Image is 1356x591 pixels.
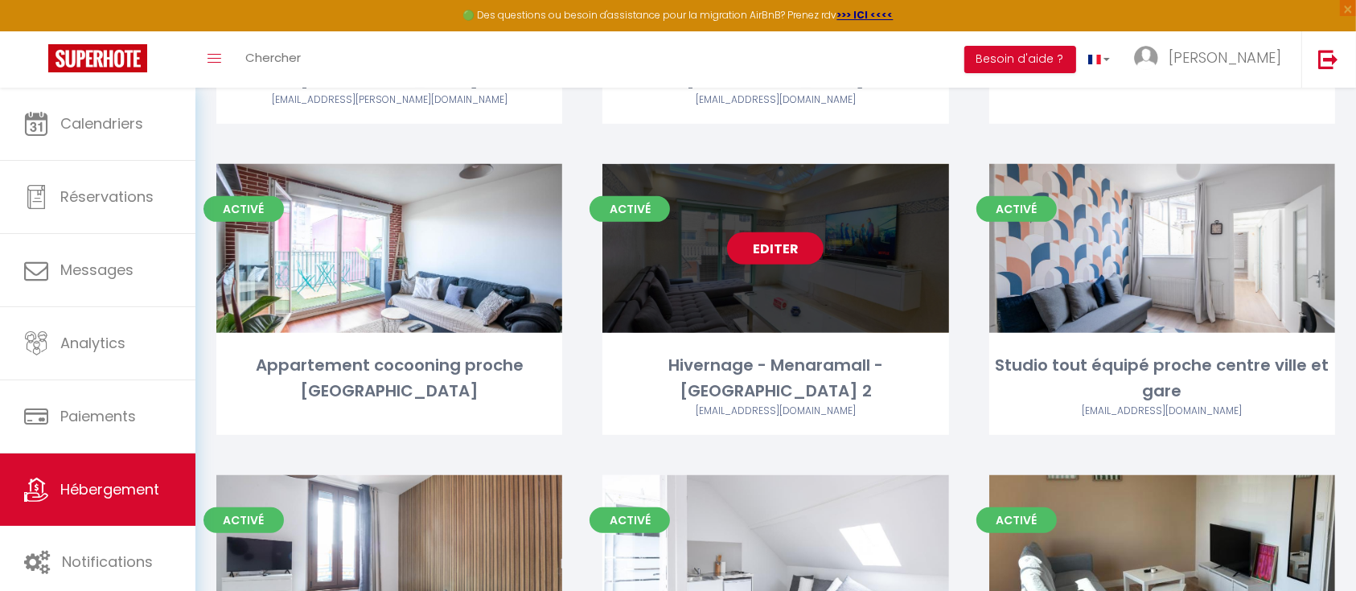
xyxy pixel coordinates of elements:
[60,333,125,353] span: Analytics
[60,260,134,280] span: Messages
[602,353,948,404] div: Hivernage - Menaramall - [GEOGRAPHIC_DATA] 2
[203,196,284,222] span: Activé
[1122,31,1301,88] a: ... [PERSON_NAME]
[602,404,948,419] div: Airbnb
[989,353,1335,404] div: Studio tout équipé proche centre ville et gare
[60,113,143,133] span: Calendriers
[964,46,1076,73] button: Besoin d'aide ?
[60,479,159,499] span: Hébergement
[216,353,562,404] div: Appartement cocooning proche [GEOGRAPHIC_DATA]
[1318,49,1338,69] img: logout
[837,8,894,22] a: >>> ICI <<<<
[1134,46,1158,70] img: ...
[1169,47,1281,68] span: [PERSON_NAME]
[590,196,670,222] span: Activé
[60,187,154,207] span: Réservations
[590,507,670,533] span: Activé
[976,196,1057,222] span: Activé
[62,552,153,572] span: Notifications
[48,44,147,72] img: Super Booking
[989,404,1335,419] div: Airbnb
[203,507,284,533] span: Activé
[233,31,313,88] a: Chercher
[602,92,948,108] div: Airbnb
[60,406,136,426] span: Paiements
[245,49,301,66] span: Chercher
[216,92,562,108] div: Airbnb
[727,232,824,265] a: Editer
[976,507,1057,533] span: Activé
